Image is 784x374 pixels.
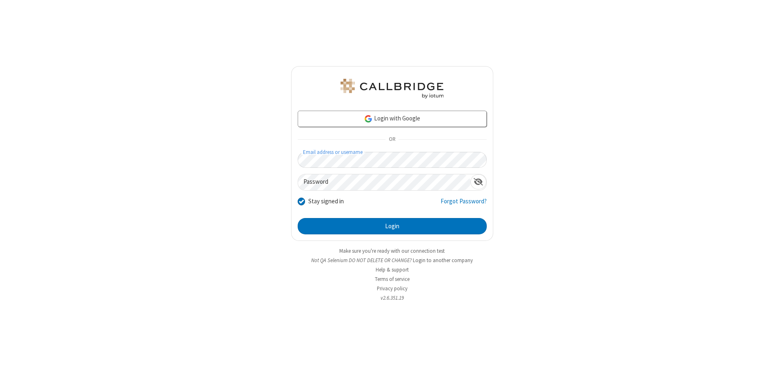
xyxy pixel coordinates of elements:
button: Login to another company [413,256,473,264]
a: Forgot Password? [441,197,487,212]
input: Password [298,174,470,190]
label: Stay signed in [308,197,344,206]
button: Login [298,218,487,234]
li: Not QA Selenium DO NOT DELETE OR CHANGE? [291,256,493,264]
div: Show password [470,174,486,189]
a: Login with Google [298,111,487,127]
a: Make sure you're ready with our connection test [339,247,445,254]
a: Privacy policy [377,285,408,292]
input: Email address or username [298,152,487,168]
li: v2.6.351.19 [291,294,493,302]
a: Terms of service [375,276,410,283]
a: Help & support [376,266,409,273]
img: google-icon.png [364,114,373,123]
img: QA Selenium DO NOT DELETE OR CHANGE [339,79,445,98]
span: OR [385,134,399,145]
